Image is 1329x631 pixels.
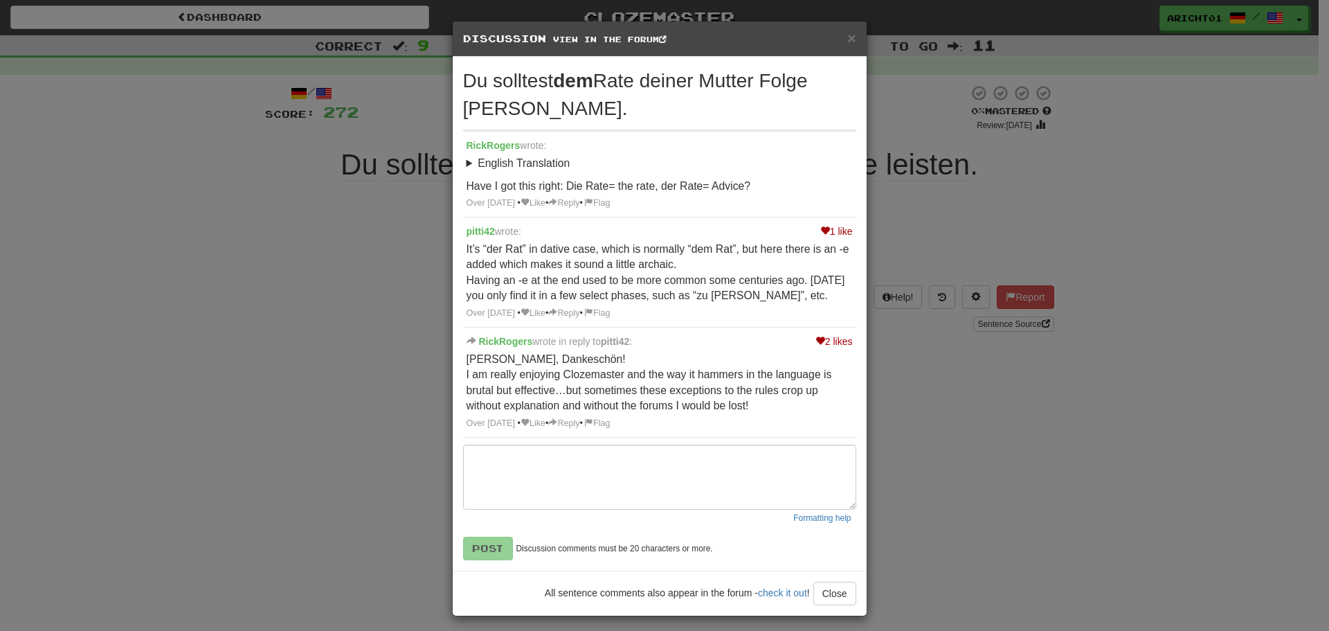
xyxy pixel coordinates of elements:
[467,156,853,172] summary: English Translation
[467,179,853,195] p: Have I got this right: Die Rate= the rate, der Rate= Advice?
[548,308,579,318] a: Reply
[467,418,853,430] div: • • •
[478,336,532,347] a: RickRogers
[467,335,853,348] div: wrote in reply to :
[521,308,545,318] a: Like
[467,352,853,414] p: [PERSON_NAME], Dankeschön! I am really enjoying Clozemaster and the way it hammers in the languag...
[467,140,521,151] a: RickRogers
[467,308,853,320] div: • • •
[788,510,856,526] button: Formatting help
[820,224,853,238] div: 1 like
[847,30,856,45] button: Close
[548,198,579,208] a: Reply
[463,537,513,560] button: Post
[583,197,612,210] a: Flag
[601,336,629,347] a: pitti42
[521,418,545,428] a: Like
[847,30,856,46] span: ×
[758,587,807,598] a: check it out
[813,582,856,605] button: Close
[545,587,810,598] span: All sentence comments also appear in the forum - !
[467,139,853,152] div: wrote:
[516,543,713,555] small: Discussion comments must be 20 characters or more.
[467,197,853,210] div: • • •
[553,70,593,91] strong: dem
[583,418,612,430] a: Flag
[521,198,545,208] a: Like
[553,35,667,44] a: View in the forum
[467,226,495,237] a: pitti42
[463,32,856,46] h5: Discussion
[467,418,515,428] a: Over [DATE]
[467,198,515,208] a: Over [DATE]
[467,224,853,238] div: wrote:
[467,242,853,304] p: It’s “der Rat” in dative case, which is normally “dem Rat”, but here there is an -e added which m...
[463,67,856,123] div: Du solltest Rate deiner Mutter Folge [PERSON_NAME].
[583,308,612,320] a: Flag
[467,308,515,318] a: Over [DATE]
[815,335,853,348] div: 2 likes
[548,418,579,428] a: Reply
